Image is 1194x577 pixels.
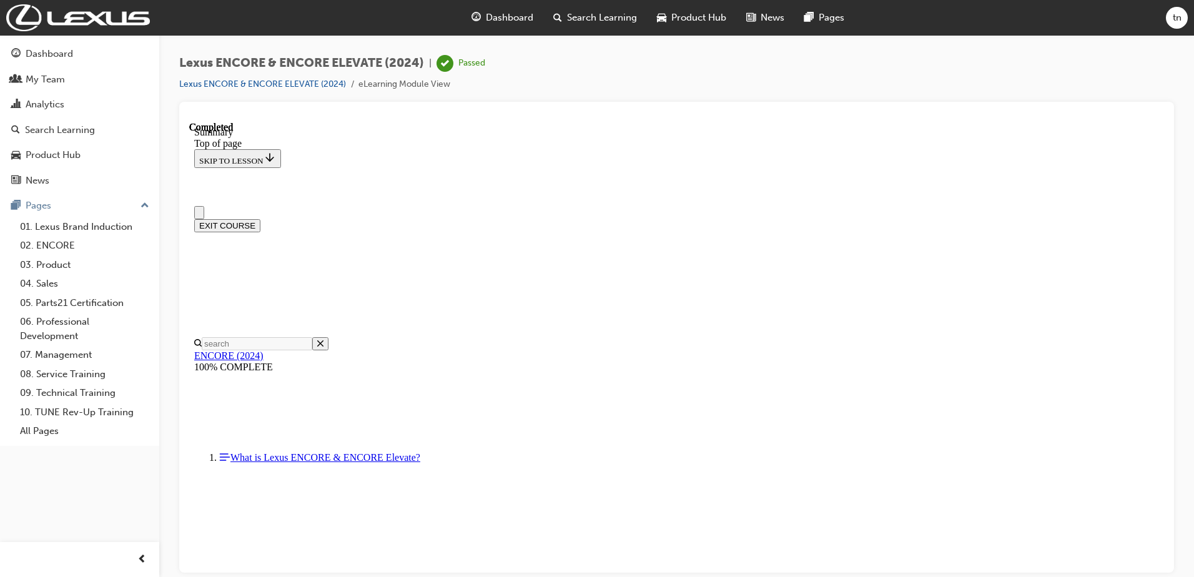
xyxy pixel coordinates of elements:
[15,422,154,441] a: All Pages
[5,40,154,194] button: DashboardMy TeamAnalyticsSearch LearningProduct HubNews
[26,72,65,87] div: My Team
[15,236,154,255] a: 02. ENCORE
[12,215,123,229] input: Search
[1166,7,1188,29] button: tn
[5,5,970,16] div: Summary
[10,34,87,44] span: SKIP TO LESSON
[736,5,794,31] a: news-iconNews
[5,144,154,167] a: Product Hub
[25,123,95,137] div: Search Learning
[567,11,637,25] span: Search Learning
[5,16,970,27] div: Top of page
[553,10,562,26] span: search-icon
[11,99,21,111] span: chart-icon
[647,5,736,31] a: car-iconProduct Hub
[11,49,21,60] span: guage-icon
[26,47,73,61] div: Dashboard
[5,93,154,116] a: Analytics
[461,5,543,31] a: guage-iconDashboard
[15,383,154,403] a: 09. Technical Training
[5,119,154,142] a: Search Learning
[11,125,20,136] span: search-icon
[804,10,814,26] span: pages-icon
[5,194,154,217] button: Pages
[794,5,854,31] a: pages-iconPages
[5,97,71,111] button: EXIT COURSE
[5,240,970,251] div: 100% COMPLETE
[5,84,15,97] button: Close navigation menu
[15,365,154,384] a: 08. Service Training
[15,217,154,237] a: 01. Lexus Brand Induction
[437,55,453,72] span: learningRecordVerb_PASS-icon
[15,293,154,313] a: 05. Parts21 Certification
[11,150,21,161] span: car-icon
[11,175,21,187] span: news-icon
[358,77,450,92] li: eLearning Module View
[458,57,485,69] div: Passed
[5,229,74,239] a: ENCORE (2024)
[15,274,154,293] a: 04. Sales
[11,200,21,212] span: pages-icon
[5,169,154,192] a: News
[137,552,147,568] span: prev-icon
[26,148,81,162] div: Product Hub
[1173,11,1182,25] span: tn
[761,11,784,25] span: News
[5,27,92,46] button: SKIP TO LESSON
[6,4,150,31] img: Trak
[26,174,49,188] div: News
[5,68,154,91] a: My Team
[746,10,756,26] span: news-icon
[429,56,432,71] span: |
[15,312,154,345] a: 06. Professional Development
[15,345,154,365] a: 07. Management
[11,74,21,86] span: people-icon
[141,198,149,214] span: up-icon
[26,199,51,213] div: Pages
[179,79,346,89] a: Lexus ENCORE & ENCORE ELEVATE (2024)
[471,10,481,26] span: guage-icon
[657,10,666,26] span: car-icon
[26,97,64,112] div: Analytics
[819,11,844,25] span: Pages
[123,215,139,229] button: Close search menu
[15,403,154,422] a: 10. TUNE Rev-Up Training
[671,11,726,25] span: Product Hub
[486,11,533,25] span: Dashboard
[179,56,424,71] span: Lexus ENCORE & ENCORE ELEVATE (2024)
[543,5,647,31] a: search-iconSearch Learning
[15,255,154,275] a: 03. Product
[5,42,154,66] a: Dashboard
